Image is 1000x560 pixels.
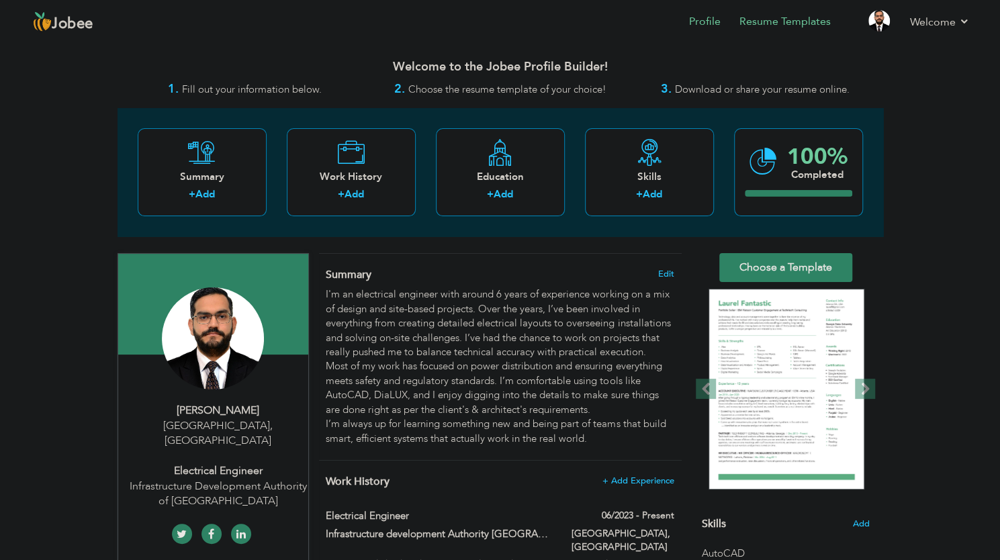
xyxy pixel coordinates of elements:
[447,170,554,184] div: Education
[128,463,308,479] div: Electrical Engineer
[270,418,273,433] span: ,
[658,269,674,279] span: Edit
[787,168,848,182] div: Completed
[572,527,674,554] label: [GEOGRAPHIC_DATA], [GEOGRAPHIC_DATA]
[338,187,345,201] label: +
[408,83,606,96] span: Choose the resume template of your choice!
[326,509,551,523] label: Electrical Engineer
[661,81,672,97] strong: 3.
[910,14,970,30] a: Welcome
[118,60,883,74] h3: Welcome to the Jobee Profile Builder!
[128,479,308,510] div: Infrastructure Development Authority of [GEOGRAPHIC_DATA]
[189,187,195,201] label: +
[30,11,52,33] img: jobee.io
[195,187,215,201] a: Add
[739,14,831,30] a: Resume Templates
[162,287,264,389] img: Awais Awan
[52,17,93,32] span: Jobee
[345,187,364,201] a: Add
[326,268,674,281] h4: Adding a summary is a quick and easy way to highlight your experience and interests.
[868,10,890,32] img: Profile Img
[326,474,390,489] span: Work History
[596,170,703,184] div: Skills
[787,146,848,168] div: 100%
[689,14,721,30] a: Profile
[394,81,405,97] strong: 2.
[326,267,371,282] span: Summary
[128,418,308,449] div: [GEOGRAPHIC_DATA] [GEOGRAPHIC_DATA]
[643,187,662,201] a: Add
[675,83,850,96] span: Download or share your resume online.
[298,170,405,184] div: Work History
[148,170,256,184] div: Summary
[494,187,513,201] a: Add
[326,527,551,541] label: Infrastructure development Authority [GEOGRAPHIC_DATA]
[168,81,179,97] strong: 1.
[702,516,726,531] span: Skills
[602,476,674,485] span: + Add Experience
[182,83,322,96] span: Fill out your information below.
[326,475,674,488] h4: This helps to show the companies you have worked for.
[326,287,674,446] div: I'm an electrical engineer with around 6 years of experience working on a mix of design and site-...
[487,187,494,201] label: +
[602,509,674,522] label: 06/2023 - Present
[128,403,308,418] div: [PERSON_NAME]
[30,11,93,33] a: Jobee
[636,187,643,201] label: +
[719,253,852,282] a: Choose a Template
[853,518,870,530] span: Add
